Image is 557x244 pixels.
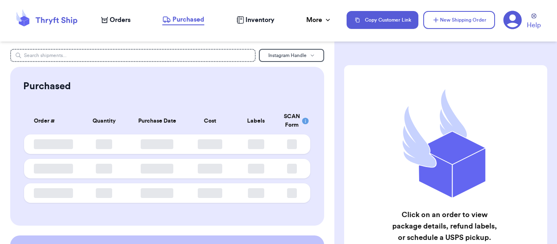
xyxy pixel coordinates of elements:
th: Order # [24,108,81,134]
div: SCAN Form [284,112,301,130]
input: Search shipments... [10,49,256,62]
th: Quantity [81,108,127,134]
th: Cost [187,108,233,134]
div: More [306,15,332,25]
span: Purchased [172,15,204,24]
a: Orders [101,15,130,25]
a: Purchased [162,15,204,25]
span: Orders [110,15,130,25]
h2: Click on an order to view package details, refund labels, or schedule a USPS pickup. [388,209,501,243]
span: Help [527,20,541,30]
span: Instagram Handle [268,53,307,58]
button: Copy Customer Link [347,11,418,29]
h2: Purchased [23,80,71,93]
th: Labels [233,108,278,134]
button: New Shipping Order [423,11,495,29]
th: Purchase Date [127,108,187,134]
button: Instagram Handle [259,49,324,62]
span: Inventory [245,15,274,25]
a: Inventory [237,15,274,25]
a: Help [527,13,541,30]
